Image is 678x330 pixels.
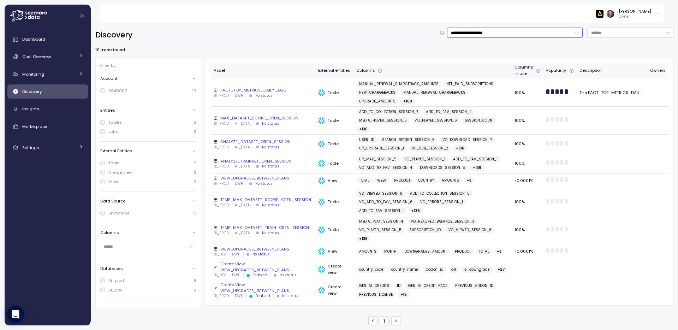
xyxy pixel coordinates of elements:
[235,93,243,98] p: DWH
[452,248,474,255] a: PRODUCT
[108,88,127,94] div: VR48907
[412,117,460,124] a: VO_PLAYED_SESSION_6
[446,227,494,233] a: VO_VIEWED_SESSION_6
[356,81,441,87] a: MANUAL_RENEWAL_CHARGEBACK_AMOUNTS
[255,181,273,186] div: No status
[262,121,279,126] div: No status
[192,88,196,94] p: 10
[7,102,88,116] a: Insights
[318,160,351,167] div: Table
[262,164,279,169] div: No status
[214,246,312,252] div: VIEW_UPGRADES_BETWEEN_PLANS
[444,81,496,87] a: NET_PAID_SUBSCRIPTIONS
[512,188,543,216] td: 100%
[235,121,250,126] p: AI_DATA
[452,283,496,289] a: PREVIOUS_ADDON_ID
[382,137,435,143] span: SEARCH_RETURN_SESSION_5
[394,177,410,184] span: PRODUCT
[108,179,118,184] div: View
[262,145,279,150] div: No status
[579,67,644,74] div: Description
[359,283,389,289] span: GEN_AI_CREDITS
[318,141,351,148] div: Table
[22,54,51,59] span: Cost Overview
[318,248,351,255] div: View
[356,165,415,171] a: VO_ADD_TO_FAV_SESSION_4
[235,231,250,236] p: AI_DATA
[356,208,406,214] a: ADD_TO_FAV_SESSION_1
[417,165,468,171] a: DOWNLOADS_SESSION_5
[7,49,88,64] a: Cost Overview
[515,64,541,77] div: Columns in use
[108,210,129,216] div: Snowflake
[359,291,393,298] span: PREVIOUS_LICENSE
[359,126,368,132] span: + 136
[402,156,448,163] a: VO_PLAYED_SESSION_1
[456,145,464,152] span: + 136
[406,227,444,233] a: SUBSCRIPTION_ID
[379,137,438,143] a: SEARCH_RETURN_SESSION_5
[100,230,119,235] p: Columns
[356,145,407,152] a: UP_UPGRADE_SESSION_1
[100,198,125,204] p: Data Source
[404,156,445,163] span: VO_PLAYED_SESSION_1
[279,273,297,278] div: No status
[461,266,493,273] a: is_downgrade
[214,197,312,202] div: TEMP_MAX_DATASET_SCORE_OREN_SESSION
[359,89,395,96] span: NEW_CHARGEBACKS
[391,177,413,184] a: PRODUCT
[380,316,389,325] button: 1
[356,117,410,124] a: MEDIA_HOVER_SESSION_6
[388,266,421,273] a: country_name
[410,190,470,197] span: ADD_TO_COLLECTION_SESSION_5
[359,117,407,124] span: MEDIA_HOVER_SESSION_6
[442,137,492,143] span: VO_DOWNLOAD_SESSION_7
[359,190,402,197] span: VO_VIEWED_SESSION_6
[194,287,196,293] p: 2
[22,106,39,112] span: Insights
[214,203,229,208] p: BI_PROD
[194,119,196,125] p: 8
[7,32,88,46] a: Dashboard
[359,227,402,233] span: VO_PLAYED_SESSION_5
[596,10,603,17] img: 6628aa71fabf670d87b811be.PNG
[100,148,132,154] p: External Entities
[473,165,481,171] span: + 136
[356,98,398,105] a: UPGRADE_AMOUNTS
[214,145,229,150] p: BI_PROD
[512,154,543,173] td: 100%
[95,47,125,53] p: 10 items found
[318,89,351,96] div: Table
[214,261,312,278] a: Create View VIEW_UPGRADES_BETWEEN_PLANSBI_DEVDWHEnabledNo status
[356,283,392,289] a: GEN_AI_CREDITS
[359,145,404,152] span: UP_UPGRADE_SESSION_1
[214,294,229,299] p: BI_PROD
[22,36,45,42] span: Dashboard
[381,248,399,255] a: MONTH
[417,199,466,205] a: VO_ERRORS_SESSION_1
[214,197,312,207] a: TEMP_MAX_DATASET_SCORE_OREN_SESSIONBI_PRODAI_DATANo status
[426,266,444,273] span: addon_id
[232,252,240,257] p: DWH
[446,81,493,87] span: NET_PAID_SUBSCRIPTIONS
[214,246,312,257] a: VIEW_UPGRADES_BETWEEN_PLANSBI_DEVDWHNo status
[359,177,369,184] span: TOTAL
[479,248,489,255] span: TOTAL
[318,263,351,276] div: Create view
[607,10,614,17] img: ACg8ocI2dL-zei04f8QMW842o_HSSPOvX6ScuLi9DAmwXc53VPYQOcs=s96-c
[214,139,312,149] a: ANALYZE_DATASET_OREN_SESSIONBI_PRODAI_DATANo status
[318,67,351,74] div: External entities
[22,145,39,151] span: Settings
[7,84,88,99] a: Discovery
[356,89,398,96] a: NEW_CHARGEBACKS
[512,173,543,189] td: <0.0001%
[619,14,651,19] p: Owner
[512,244,543,259] td: <0.0001%
[214,175,312,181] div: VIEW_UPGRADES_BETWEEN_PLANS
[400,291,407,298] span: + 15
[100,107,115,113] p: Entities
[467,177,471,184] span: + 8
[377,177,386,184] span: WEEK
[100,76,118,81] p: Account
[194,129,196,134] p: 2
